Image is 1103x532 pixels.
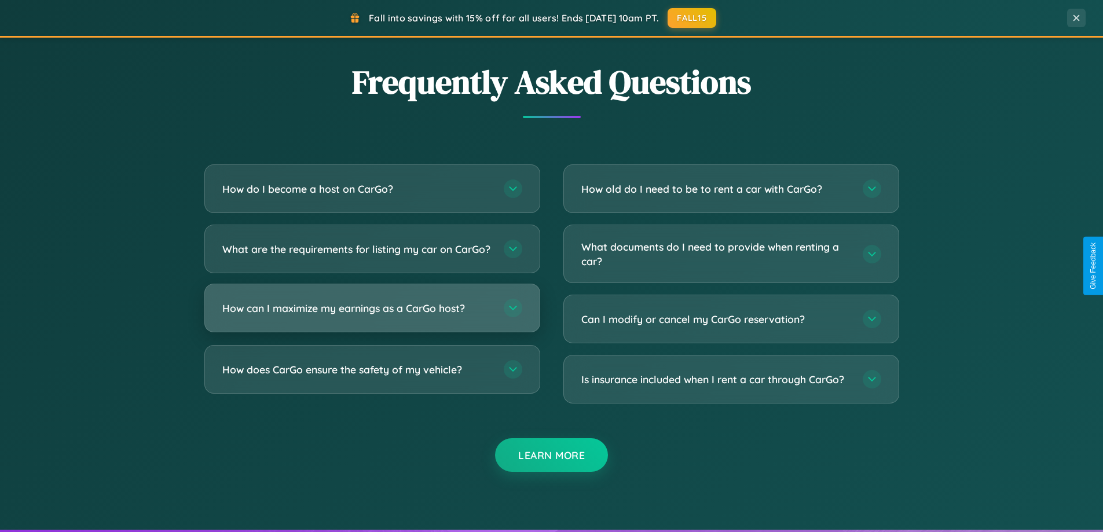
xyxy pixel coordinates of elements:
[581,182,851,196] h3: How old do I need to be to rent a car with CarGo?
[581,372,851,387] h3: Is insurance included when I rent a car through CarGo?
[222,301,492,315] h3: How can I maximize my earnings as a CarGo host?
[581,312,851,326] h3: Can I modify or cancel my CarGo reservation?
[1089,243,1097,289] div: Give Feedback
[204,60,899,104] h2: Frequently Asked Questions
[222,242,492,256] h3: What are the requirements for listing my car on CarGo?
[495,438,608,472] button: Learn More
[369,12,659,24] span: Fall into savings with 15% off for all users! Ends [DATE] 10am PT.
[222,362,492,377] h3: How does CarGo ensure the safety of my vehicle?
[668,8,716,28] button: FALL15
[222,182,492,196] h3: How do I become a host on CarGo?
[581,240,851,268] h3: What documents do I need to provide when renting a car?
